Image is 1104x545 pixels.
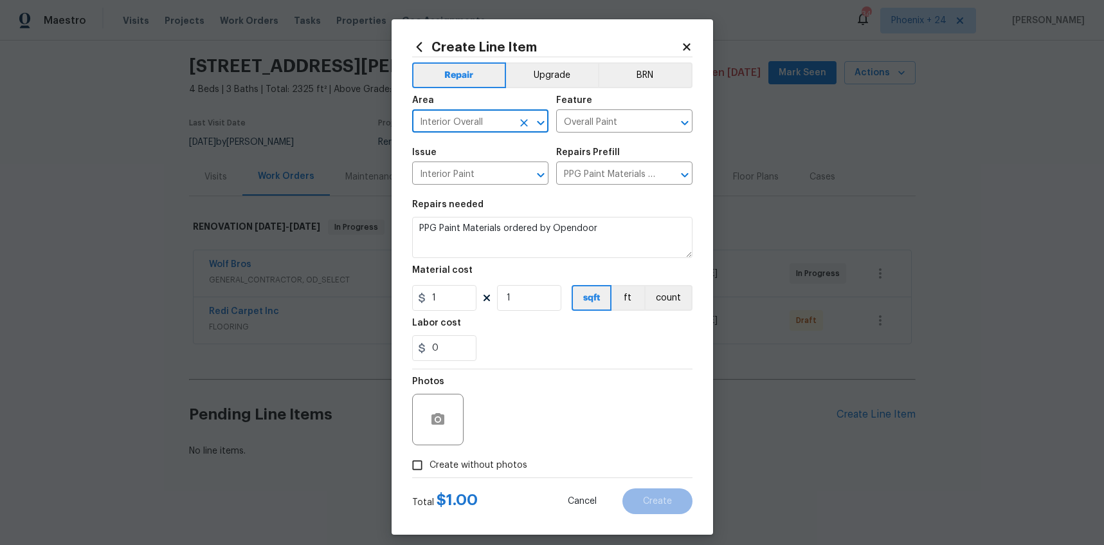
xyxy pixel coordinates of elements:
button: Clear [515,114,533,132]
button: Upgrade [506,62,598,88]
button: Open [532,166,550,184]
button: count [644,285,692,311]
span: Create without photos [430,459,527,472]
button: ft [611,285,644,311]
button: Create [622,488,692,514]
button: Open [676,166,694,184]
h5: Issue [412,148,437,157]
h2: Create Line Item [412,40,681,54]
h5: Labor cost [412,319,461,328]
h5: Feature [556,96,592,105]
span: Cancel [568,497,597,506]
button: Open [532,114,550,132]
button: BRN [598,62,692,88]
h5: Repairs needed [412,200,484,209]
button: sqft [572,285,611,311]
button: Repair [412,62,507,88]
span: $ 1.00 [437,492,478,508]
button: Open [676,114,694,132]
span: Create [643,497,672,506]
h5: Repairs Prefill [556,148,620,157]
h5: Material cost [412,266,473,275]
button: Cancel [547,488,617,514]
textarea: PPG Paint Materials ordered by Opendoor [412,217,692,258]
h5: Photos [412,377,444,386]
div: Total [412,494,478,509]
h5: Area [412,96,434,105]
